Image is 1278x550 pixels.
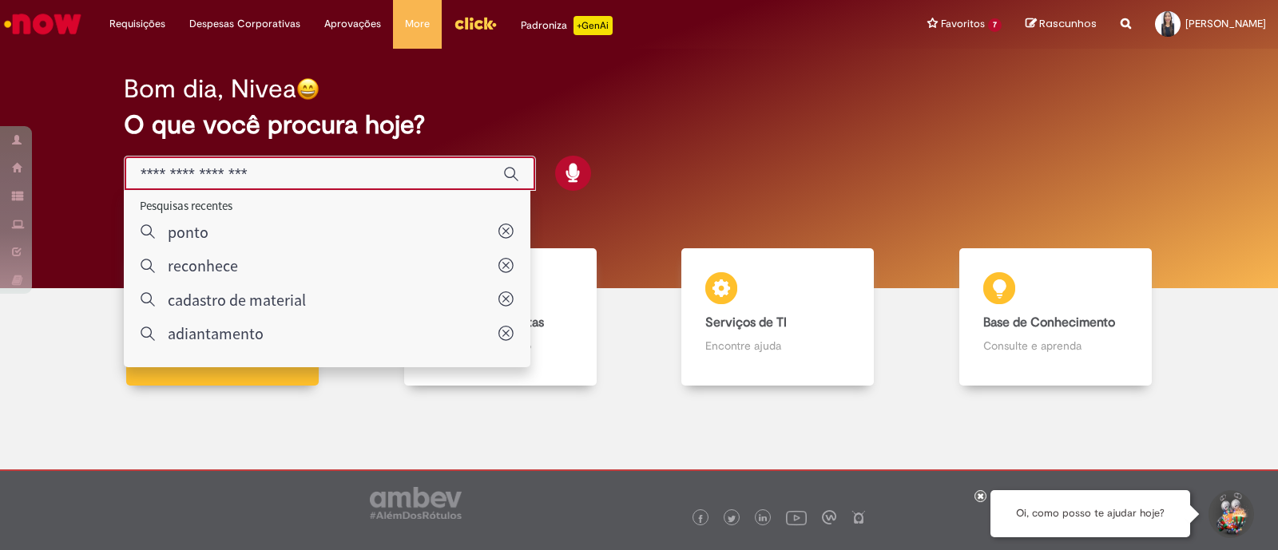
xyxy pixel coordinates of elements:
[428,315,544,330] b: Catálogo de Ofertas
[454,11,497,35] img: click_logo_yellow_360x200.png
[1026,17,1097,32] a: Rascunhos
[983,315,1115,330] b: Base de Conhecimento
[728,515,736,523] img: logo_footer_twitter.png
[917,248,1195,386] a: Base de Conhecimento Consulte e aprenda
[822,510,836,524] img: logo_footer_workplace.png
[990,490,1190,537] div: Oi, como posso te ajudar hoje?
[705,338,850,354] p: Encontre ajuda
[988,18,1002,32] span: 7
[124,111,1154,139] h2: O que você procura hoje?
[124,75,296,103] h2: Bom dia, Nivea
[189,16,300,32] span: Despesas Corporativas
[405,16,430,32] span: More
[697,515,704,523] img: logo_footer_facebook.png
[851,510,866,524] img: logo_footer_naosei.png
[296,77,319,101] img: happy-face.png
[521,16,613,35] div: Padroniza
[941,16,985,32] span: Favoritos
[109,16,165,32] span: Requisições
[574,16,613,35] p: +GenAi
[759,514,767,524] img: logo_footer_linkedin.png
[1039,16,1097,31] span: Rascunhos
[639,248,917,386] a: Serviços de TI Encontre ajuda
[983,338,1128,354] p: Consulte e aprenda
[705,315,787,330] b: Serviços de TI
[84,248,362,386] a: Tirar dúvidas Tirar dúvidas com Lupi Assist e Gen Ai
[324,16,381,32] span: Aprovações
[370,487,462,519] img: logo_footer_ambev_rotulo_gray.png
[2,8,84,40] img: ServiceNow
[786,507,807,528] img: logo_footer_youtube.png
[1185,17,1266,30] span: [PERSON_NAME]
[1206,490,1254,538] button: Iniciar Conversa de Suporte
